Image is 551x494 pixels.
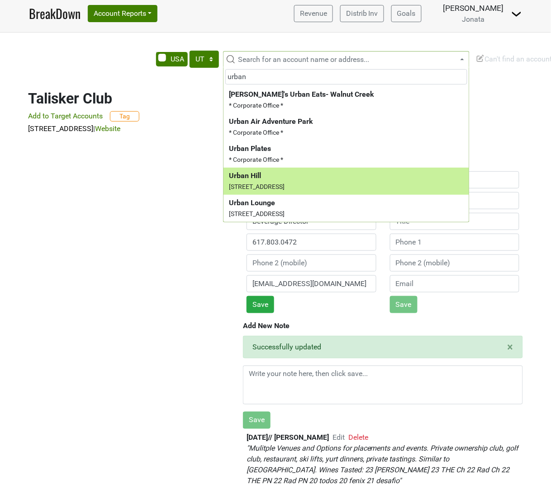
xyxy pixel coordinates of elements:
a: Distrib Inv [340,5,384,22]
div: [PERSON_NAME] [443,2,504,14]
b: Urban Lounge [229,198,275,207]
button: Save [390,296,418,313]
input: Phone 2 (mobile) [390,254,520,272]
input: Phone 1 [247,234,376,251]
p: | [28,123,523,134]
b: Urban Air Adventure Park [229,117,313,126]
span: Edit [332,433,345,442]
button: Save [247,296,274,313]
a: Website [95,124,120,133]
span: Search for an account name or address... [238,55,369,64]
b: Urban Plates [229,144,271,153]
input: Phone 1 [390,234,520,251]
span: Jonata [462,15,485,24]
small: * Corporate Office * [229,156,283,163]
input: Email [390,275,520,292]
b: Urban Hill [229,171,261,180]
button: Account Reports [88,5,157,22]
small: * Corporate Office * [229,129,283,136]
b: [PERSON_NAME]'s Urban Eats- Walnut Creek [229,90,374,99]
b: [DATE] // [PERSON_NAME] [247,433,329,442]
a: [STREET_ADDRESS] [28,124,93,133]
a: Goals [391,5,422,22]
input: Phone 2 (mobile) [247,254,376,272]
a: BreakDown [29,4,81,23]
button: Tag [110,111,139,122]
small: [STREET_ADDRESS] [229,183,285,190]
span: Delete [348,433,368,442]
h2: Talisker Club [28,90,523,107]
input: Email [247,275,376,292]
small: * Corporate Office * [229,102,283,109]
a: Revenue [294,5,333,22]
img: Dropdown Menu [511,9,522,19]
button: Save [243,412,271,429]
span: × [508,341,513,353]
img: Edit [476,54,485,63]
em: " Mulitple Venues and Options for placements and events. Private ownership club, golf club, resta... [247,444,519,485]
b: Add New Note [243,321,290,330]
div: Successfully updated [243,336,523,358]
small: [STREET_ADDRESS] [229,210,285,217]
span: Add to Target Accounts [28,112,103,120]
